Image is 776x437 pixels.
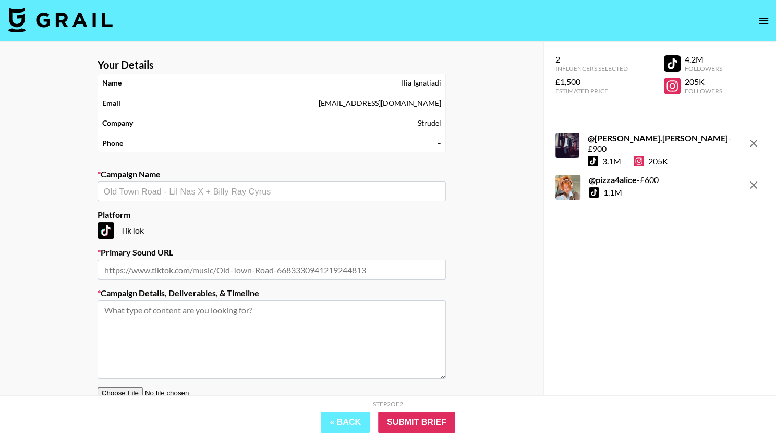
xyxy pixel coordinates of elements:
strong: @ pizza4alice [589,175,637,185]
div: Followers [685,87,722,95]
div: 205K [634,156,668,166]
div: [EMAIL_ADDRESS][DOMAIN_NAME] [319,99,441,108]
img: TikTok [98,222,114,239]
label: Campaign Name [98,169,446,179]
div: - £ 900 [588,133,742,154]
button: open drawer [753,10,774,31]
input: Old Town Road - Lil Nas X + Billy Ray Cyrus [104,186,440,198]
button: « Back [321,412,370,433]
div: Followers [685,65,722,72]
input: https://www.tiktok.com/music/Old-Town-Road-6683330941219244813 [98,260,446,280]
strong: @ [PERSON_NAME].[PERSON_NAME] [588,133,728,143]
div: - £ 600 [589,175,659,185]
div: 1.1M [603,187,622,198]
input: Submit Brief [378,412,455,433]
strong: Name [102,78,122,88]
img: Grail Talent [8,7,113,32]
strong: Email [102,99,120,108]
button: remove [743,133,764,154]
label: Platform [98,210,446,220]
div: 205K [685,77,722,87]
div: Strudel [418,118,441,128]
strong: Company [102,118,133,128]
iframe: Drift Widget Chat Controller [724,385,763,424]
button: remove [743,175,764,196]
div: – [437,139,441,148]
div: £1,500 [555,77,628,87]
div: 3.1M [602,156,621,166]
div: 4.2M [685,54,722,65]
div: Influencers Selected [555,65,628,72]
strong: Your Details [98,58,154,71]
strong: Phone [102,139,123,148]
div: Ilia Ignatiadi [402,78,441,88]
label: Campaign Details, Deliverables, & Timeline [98,288,446,298]
div: Estimated Price [555,87,628,95]
div: 2 [555,54,628,65]
div: Step 2 of 2 [373,400,403,408]
div: TikTok [98,222,446,239]
label: Primary Sound URL [98,247,446,258]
